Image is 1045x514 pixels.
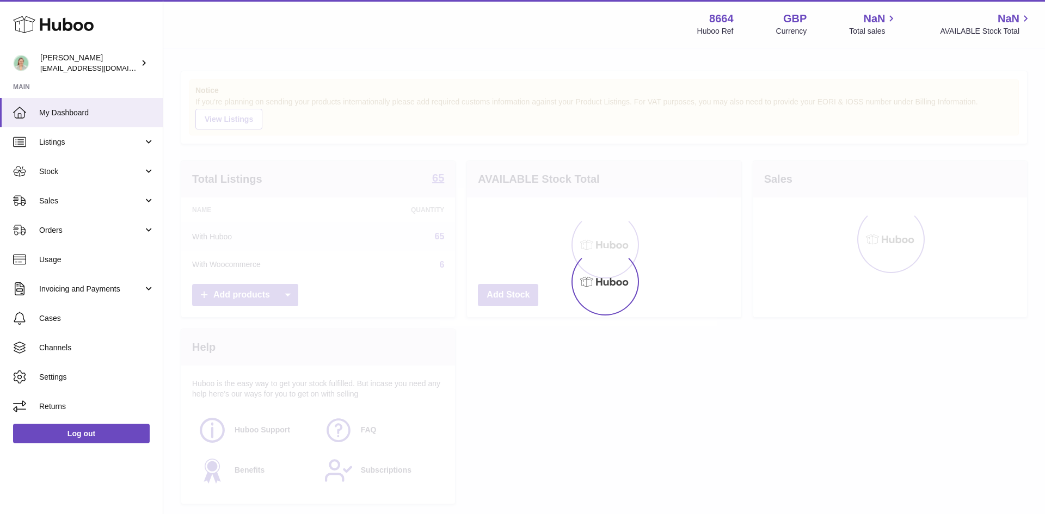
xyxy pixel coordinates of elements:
img: internalAdmin-8664@internal.huboo.com [13,55,29,71]
a: NaN AVAILABLE Stock Total [940,11,1032,36]
a: Log out [13,424,150,443]
span: My Dashboard [39,108,155,118]
div: Currency [776,26,807,36]
span: NaN [998,11,1019,26]
span: Total sales [849,26,898,36]
strong: 8664 [709,11,734,26]
span: Sales [39,196,143,206]
span: AVAILABLE Stock Total [940,26,1032,36]
span: Cases [39,313,155,324]
strong: GBP [783,11,807,26]
span: Channels [39,343,155,353]
span: Listings [39,137,143,147]
span: Stock [39,166,143,177]
span: Invoicing and Payments [39,284,143,294]
span: Settings [39,372,155,382]
div: Huboo Ref [697,26,734,36]
a: NaN Total sales [849,11,898,36]
span: Usage [39,255,155,265]
span: NaN [863,11,885,26]
span: [EMAIL_ADDRESS][DOMAIN_NAME] [40,64,160,72]
div: [PERSON_NAME] [40,53,138,73]
span: Orders [39,225,143,236]
span: Returns [39,401,155,412]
